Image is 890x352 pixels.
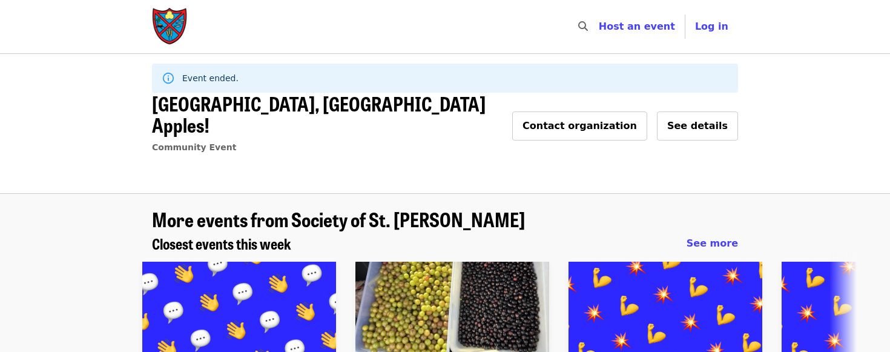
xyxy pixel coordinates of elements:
[695,21,728,32] span: Log in
[182,73,239,83] span: Event ended.
[152,205,525,233] span: More events from Society of St. [PERSON_NAME]
[657,111,738,141] button: See details
[152,7,188,46] img: Society of St. Andrew - Home
[152,142,236,152] a: Community Event
[599,21,675,32] a: Host an event
[152,89,486,139] span: [GEOGRAPHIC_DATA], [GEOGRAPHIC_DATA] Apples!
[152,235,291,253] a: Closest events this week
[687,236,738,251] a: See more
[142,235,748,253] div: Closest events this week
[522,120,637,131] span: Contact organization
[687,237,738,249] span: See more
[685,15,738,39] button: Log in
[667,120,728,131] span: See details
[512,111,647,141] button: Contact organization
[595,12,605,41] input: Search
[578,21,588,32] i: search icon
[152,233,291,254] span: Closest events this week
